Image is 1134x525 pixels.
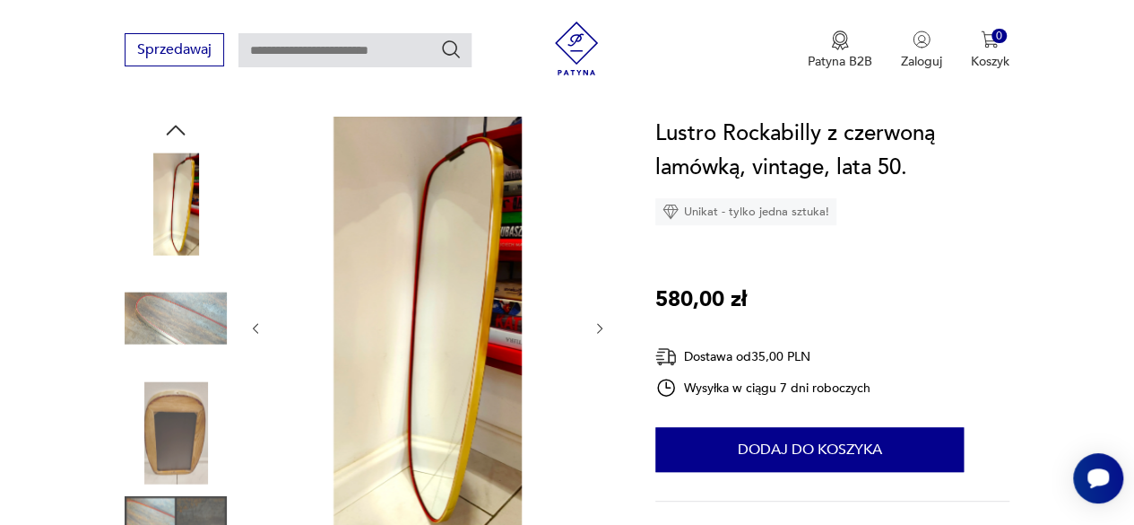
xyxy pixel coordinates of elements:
[655,346,870,368] div: Dostawa od 35,00 PLN
[655,198,836,225] div: Unikat - tylko jedna sztuka!
[125,381,227,484] img: Zdjęcie produktu Lustro Rockabilly z czerwoną lamówką, vintage, lata 50.
[655,117,1009,185] h1: Lustro Rockabilly z czerwoną lamówką, vintage, lata 50.
[901,53,942,70] p: Zaloguj
[808,53,872,70] p: Patyna B2B
[125,45,224,57] a: Sprzedawaj
[808,31,872,70] a: Ikona medaluPatyna B2B
[1073,453,1123,503] iframe: Smartsupp widget button
[831,31,849,50] img: Ikona medalu
[808,31,872,70] button: Patyna B2B
[991,29,1007,44] div: 0
[971,31,1009,70] button: 0Koszyk
[125,33,224,66] button: Sprzedawaj
[981,31,999,48] img: Ikona koszyka
[550,22,603,75] img: Patyna - sklep z meblami i dekoracjami vintage
[125,267,227,370] img: Zdjęcie produktu Lustro Rockabilly z czerwoną lamówką, vintage, lata 50.
[655,427,964,472] button: Dodaj do koszyka
[655,346,677,368] img: Ikona dostawy
[913,31,931,48] img: Ikonka użytkownika
[655,377,870,398] div: Wysyłka w ciągu 7 dni roboczych
[440,39,462,60] button: Szukaj
[901,31,942,70] button: Zaloguj
[662,204,679,220] img: Ikona diamentu
[971,53,1009,70] p: Koszyk
[125,153,227,255] img: Zdjęcie produktu Lustro Rockabilly z czerwoną lamówką, vintage, lata 50.
[655,283,747,317] p: 580,00 zł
